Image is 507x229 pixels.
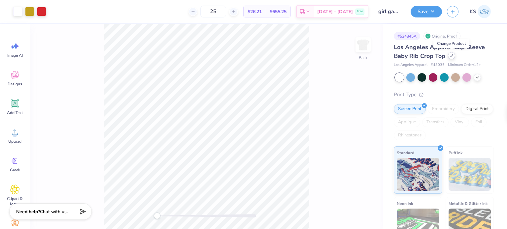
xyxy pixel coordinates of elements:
a: KS [467,5,494,18]
span: Los Angeles Apparel Cap Sleeve Baby Rib Crop Top [394,43,485,60]
span: KS [470,8,476,15]
div: Vinyl [451,117,469,127]
input: – – [200,6,226,17]
span: Neon Ink [397,200,413,207]
div: Back [359,55,367,61]
span: Image AI [7,53,23,58]
span: # 43035 [431,62,445,68]
div: Rhinestones [394,130,426,140]
img: Karun Salgotra [478,5,491,18]
span: Upload [8,139,21,144]
span: Standard [397,149,414,156]
img: Standard [397,158,439,191]
div: Original Proof [423,32,460,40]
span: Los Angeles Apparel [394,62,427,68]
span: Free [357,9,363,14]
div: # 524845A [394,32,420,40]
div: Accessibility label [154,213,160,219]
img: Back [356,38,370,51]
span: Add Text [7,110,23,115]
span: Clipart & logos [4,196,26,207]
span: $26.21 [248,8,262,15]
div: Change Product [433,39,469,48]
span: [DATE] - [DATE] [317,8,353,15]
img: Puff Ink [449,158,491,191]
span: Metallic & Glitter Ink [449,200,488,207]
span: Minimum Order: 12 + [448,62,481,68]
div: Digital Print [461,104,493,114]
span: $655.25 [270,8,287,15]
button: Save [411,6,442,17]
span: Puff Ink [449,149,462,156]
div: Transfers [422,117,449,127]
div: Screen Print [394,104,426,114]
strong: Need help? [16,209,40,215]
span: Greek [10,167,20,173]
input: Untitled Design [373,5,406,18]
div: Embroidery [428,104,459,114]
div: Applique [394,117,420,127]
div: Print Type [394,91,494,99]
span: Designs [8,81,22,87]
div: Foil [471,117,487,127]
span: Chat with us. [40,209,68,215]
